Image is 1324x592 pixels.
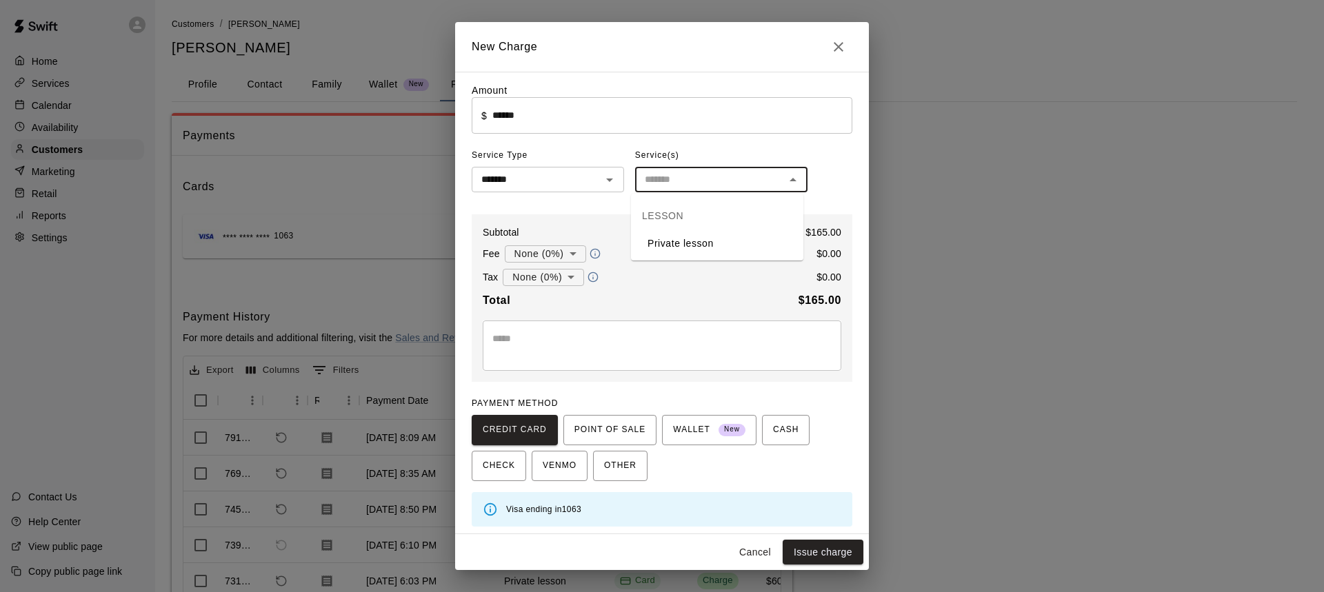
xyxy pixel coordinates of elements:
[472,451,526,481] button: CHECK
[483,225,519,239] p: Subtotal
[799,294,841,306] b: $ 165.00
[563,415,656,445] button: POINT OF SALE
[635,145,679,167] span: Service(s)
[481,109,487,123] p: $
[733,540,777,565] button: Cancel
[532,451,588,481] button: VENMO
[762,415,810,445] button: CASH
[483,294,510,306] b: Total
[662,415,756,445] button: WALLET New
[719,420,745,439] span: New
[472,415,558,445] button: CREDIT CARD
[631,232,803,255] li: Private lesson
[472,145,624,167] span: Service Type
[472,85,508,96] label: Amount
[543,455,576,477] span: VENMO
[472,398,558,408] span: PAYMENT METHOD
[805,225,841,239] p: $ 165.00
[483,247,500,261] p: Fee
[825,33,852,61] button: Close
[631,199,803,232] div: LESSON
[455,22,869,72] h2: New Charge
[483,419,547,441] span: CREDIT CARD
[600,170,619,190] button: Open
[505,241,586,267] div: None (0%)
[816,247,841,261] p: $ 0.00
[506,504,581,514] span: Visa ending in 1063
[483,270,498,284] p: Tax
[773,419,799,441] span: CASH
[593,451,648,481] button: OTHER
[816,270,841,284] p: $ 0.00
[604,455,636,477] span: OTHER
[483,455,515,477] span: CHECK
[783,170,803,190] button: Close
[783,540,863,565] button: Issue charge
[503,265,584,290] div: None (0%)
[574,419,645,441] span: POINT OF SALE
[673,419,745,441] span: WALLET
